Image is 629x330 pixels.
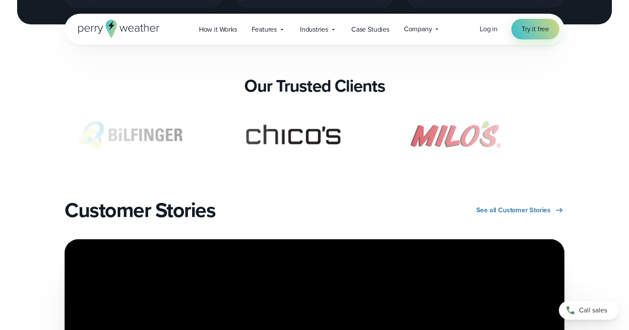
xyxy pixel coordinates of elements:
img: Milos.svg [395,113,516,156]
div: 1 of 6 [70,113,191,156]
img: Bilfinger.svg [70,113,191,156]
h3: Our Trusted Clients [244,76,385,96]
div: 4 of 6 [558,113,626,156]
span: Features [252,24,277,35]
span: Call sales [579,305,607,315]
span: Industries [300,24,328,35]
a: Call sales [559,301,619,320]
img: DPR-Construction.svg [558,113,626,156]
a: How it Works [192,21,244,38]
a: Case Studies [344,21,397,38]
h2: Customer Stories [65,198,309,222]
a: Try it free [511,19,559,39]
div: 2 of 6 [232,113,354,156]
a: Log in [480,24,498,34]
div: 3 of 6 [395,113,516,156]
a: See all Customer Stories [476,205,564,215]
img: Chicos.svg [232,113,354,156]
span: Case Studies [351,24,389,35]
div: slideshow [65,113,564,161]
span: Company [404,24,432,34]
span: Try it free [522,24,549,34]
span: How it Works [199,24,237,35]
span: See all Customer Stories [476,205,551,215]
